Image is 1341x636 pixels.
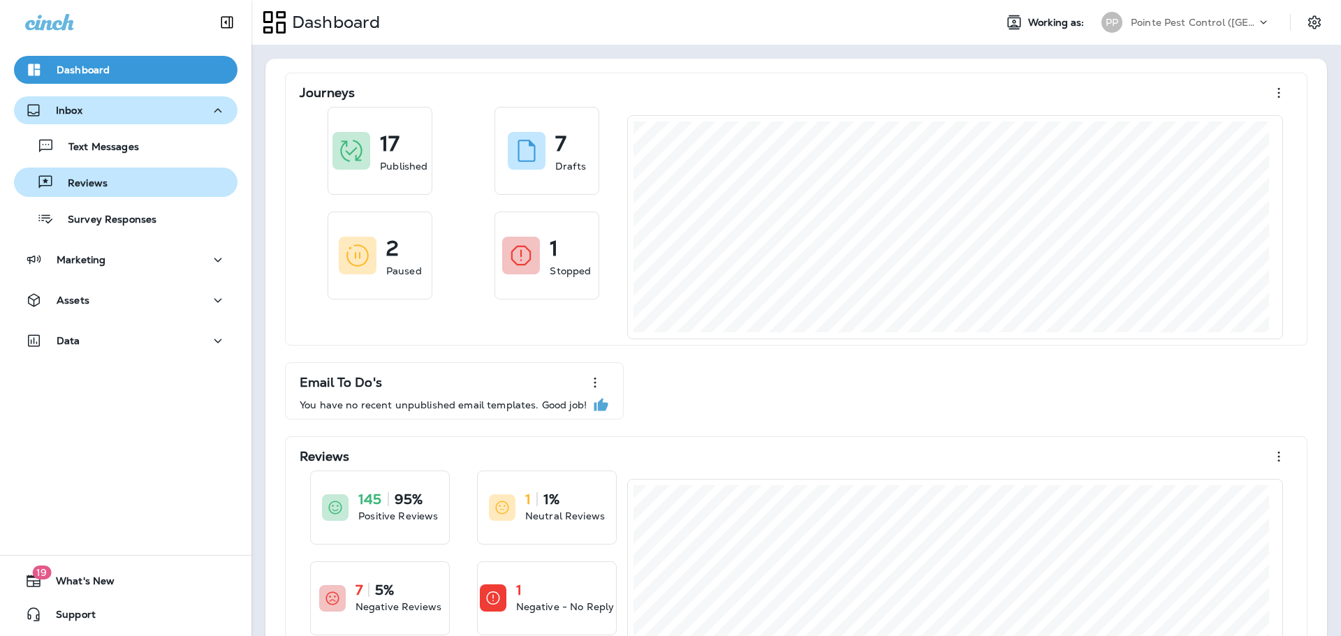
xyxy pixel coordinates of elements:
span: Working as: [1028,17,1087,29]
button: Assets [14,286,237,314]
p: Positive Reviews [358,509,438,523]
p: Survey Responses [54,214,156,227]
p: Pointe Pest Control ([GEOGRAPHIC_DATA]) [1131,17,1256,28]
button: Inbox [14,96,237,124]
p: Neutral Reviews [525,509,605,523]
div: PP [1101,12,1122,33]
p: Published [380,159,427,173]
span: What's New [42,575,115,592]
p: Data [57,335,80,346]
p: 95% [395,492,423,506]
p: Stopped [550,264,591,278]
p: Drafts [555,159,586,173]
button: Support [14,600,237,628]
p: 145 [358,492,381,506]
button: Survey Responses [14,204,237,233]
button: Settings [1302,10,1327,35]
p: Dashboard [286,12,380,33]
button: Data [14,327,237,355]
p: 7 [356,583,362,597]
p: 1 [550,242,558,256]
p: 1% [543,492,559,506]
p: Email To Do's [300,376,382,390]
button: 19What's New [14,567,237,595]
p: Text Messages [54,141,139,154]
button: Text Messages [14,131,237,161]
p: Negative Reviews [356,600,441,614]
p: 5% [375,583,394,597]
p: Marketing [57,254,105,265]
p: 1 [516,583,522,597]
p: 1 [525,492,531,506]
p: Inbox [56,105,82,116]
p: 7 [555,137,566,151]
span: 19 [32,565,51,579]
span: Support [42,609,96,626]
p: Assets [57,295,89,306]
button: Dashboard [14,56,237,84]
button: Marketing [14,246,237,274]
p: Reviews [300,450,349,464]
p: You have no recent unpublished email templates. Good job! [300,399,587,411]
p: 17 [380,137,400,151]
p: 2 [386,242,399,256]
p: Journeys [300,86,355,100]
p: Paused [386,264,422,278]
p: Negative - No Reply [516,600,615,614]
p: Dashboard [57,64,110,75]
button: Reviews [14,168,237,197]
p: Reviews [54,177,108,191]
button: Collapse Sidebar [207,8,247,36]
